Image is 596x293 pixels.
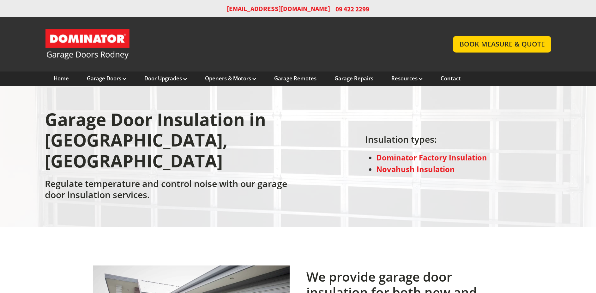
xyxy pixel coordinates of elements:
a: Door Upgrades [144,75,187,82]
a: Garage Door and Secure Access Solutions homepage [45,28,441,60]
a: Novahush Insulation [376,164,455,174]
a: Garage Doors [87,75,126,82]
h2: Regulate temperature and control noise with our garage door insulation services. [45,178,295,203]
h1: Garage Door Insulation in [GEOGRAPHIC_DATA], [GEOGRAPHIC_DATA] [45,109,295,178]
a: Contact [441,75,461,82]
a: Garage Remotes [274,75,316,82]
a: Openers & Motors [205,75,256,82]
a: [EMAIL_ADDRESS][DOMAIN_NAME] [227,4,330,14]
a: BOOK MEASURE & QUOTE [453,36,551,52]
span: 09 422 2299 [335,4,369,14]
a: Dominator Factory Insulation [376,153,487,163]
h2: Insulation types: [365,134,487,148]
a: Resources [391,75,423,82]
a: Garage Repairs [334,75,373,82]
a: Home [54,75,69,82]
